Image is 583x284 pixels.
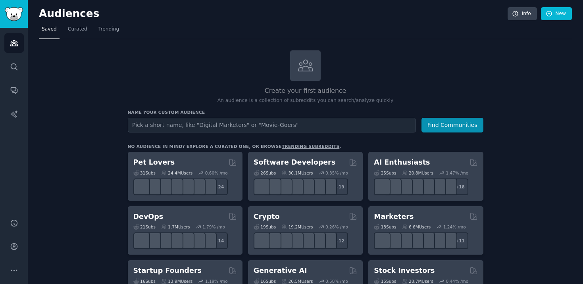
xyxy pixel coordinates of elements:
h2: Generative AI [254,266,307,276]
div: 0.26 % /mo [325,224,348,230]
h2: Marketers [374,212,414,222]
a: Saved [39,23,60,39]
img: ethfinance [256,235,268,247]
img: iOSProgramming [289,180,301,193]
div: No audience in mind? Explore a curated one, or browse . [128,144,341,149]
a: Trending [96,23,122,39]
div: 0.60 % /mo [205,170,228,176]
img: AskMarketing [398,235,411,247]
img: leopardgeckos [158,180,170,193]
img: aws_cdk [191,235,203,247]
div: + 11 [452,232,468,249]
div: 16 Sub s [133,278,156,284]
img: cockatiel [180,180,192,193]
div: 0.58 % /mo [325,278,348,284]
img: elixir [322,180,335,193]
a: Info [508,7,537,21]
div: 25 Sub s [374,170,396,176]
div: 26 Sub s [254,170,276,176]
img: platformengineering [180,235,192,247]
img: reactnative [300,180,312,193]
img: GoogleGeminiAI [376,180,389,193]
div: 15 Sub s [374,278,396,284]
div: 0.44 % /mo [446,278,468,284]
img: ArtificalIntelligence [443,180,455,193]
a: New [541,7,572,21]
h2: Startup Founders [133,266,202,276]
span: Curated [68,26,87,33]
div: + 18 [452,178,468,195]
img: learnjavascript [278,180,290,193]
img: ethstaker [278,235,290,247]
img: GummySearch logo [5,7,23,21]
img: dogbreed [202,180,214,193]
img: defi_ [322,235,335,247]
img: Docker_DevOps [158,235,170,247]
img: DeepSeek [387,180,400,193]
div: 1.19 % /mo [205,278,228,284]
img: googleads [421,235,433,247]
p: An audience is a collection of subreddits you can search/analyze quickly [128,97,483,104]
div: 28.7M Users [402,278,433,284]
h2: Software Developers [254,157,335,167]
img: OpenAIDev [432,180,444,193]
div: + 12 [331,232,348,249]
span: Saved [42,26,57,33]
div: 1.79 % /mo [202,224,225,230]
a: Curated [65,23,90,39]
img: software [256,180,268,193]
img: bigseo [387,235,400,247]
div: 1.24 % /mo [443,224,466,230]
img: azuredevops [135,235,148,247]
img: AskComputerScience [311,180,323,193]
h2: Stock Investors [374,266,435,276]
div: 1.7M Users [161,224,190,230]
img: herpetology [135,180,148,193]
img: ballpython [146,180,159,193]
div: + 14 [211,232,228,249]
h2: AI Enthusiasts [374,157,430,167]
div: 19.2M Users [281,224,313,230]
img: AItoolsCatalog [398,180,411,193]
img: CryptoNews [311,235,323,247]
div: 13.9M Users [161,278,192,284]
div: 24.4M Users [161,170,192,176]
img: 0xPolygon [267,235,279,247]
h2: Audiences [39,8,508,20]
img: DevOpsLinks [169,235,181,247]
img: web3 [289,235,301,247]
button: Find Communities [421,118,483,132]
a: trending subreddits [282,144,339,149]
img: PetAdvice [191,180,203,193]
div: + 19 [331,178,348,195]
div: 16 Sub s [254,278,276,284]
input: Pick a short name, like "Digital Marketers" or "Movie-Goers" [128,118,416,132]
h2: DevOps [133,212,164,222]
div: 30.1M Users [281,170,313,176]
img: turtle [169,180,181,193]
div: 21 Sub s [133,224,156,230]
img: csharp [267,180,279,193]
h2: Crypto [254,212,280,222]
img: OnlineMarketing [443,235,455,247]
div: 20.5M Users [281,278,313,284]
img: defiblockchain [300,235,312,247]
img: PlatformEngineers [202,235,214,247]
h2: Create your first audience [128,86,483,96]
h3: Name your custom audience [128,109,483,115]
div: 20.8M Users [402,170,433,176]
div: 31 Sub s [133,170,156,176]
img: AWS_Certified_Experts [146,235,159,247]
div: 6.6M Users [402,224,431,230]
div: 0.35 % /mo [325,170,348,176]
div: 19 Sub s [254,224,276,230]
span: Trending [98,26,119,33]
div: + 24 [211,178,228,195]
img: MarketingResearch [432,235,444,247]
img: content_marketing [376,235,389,247]
img: chatgpt_promptDesign [410,180,422,193]
h2: Pet Lovers [133,157,175,167]
div: 1.47 % /mo [446,170,468,176]
img: chatgpt_prompts_ [421,180,433,193]
img: Emailmarketing [410,235,422,247]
